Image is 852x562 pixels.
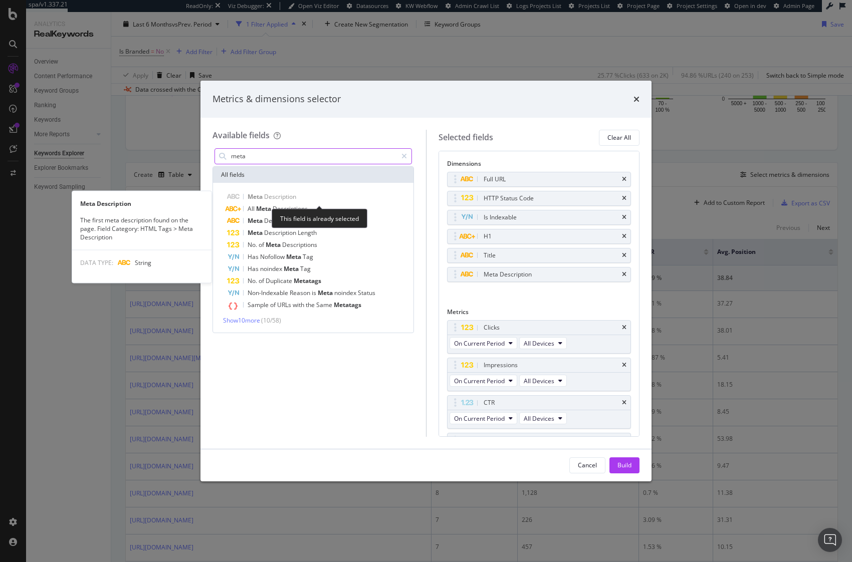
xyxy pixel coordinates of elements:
span: Meta [248,192,264,201]
span: Description [264,192,296,201]
button: On Current Period [450,337,517,349]
div: Clear All [607,133,631,142]
button: All Devices [519,337,567,349]
div: The first meta description found on the page. Field Category: HTML Tags > Meta Description [72,216,211,241]
span: ( 10 / 58 ) [261,316,281,325]
span: Has [248,264,260,273]
span: Metatags [294,276,321,285]
div: Full URLtimes [447,172,631,187]
button: Cancel [569,457,605,473]
div: times [622,325,626,331]
span: No. [248,240,259,249]
span: Length [298,228,317,237]
div: times [633,93,640,106]
span: All Devices [524,414,554,423]
span: with [293,301,306,309]
div: Cancel [578,461,597,469]
div: Full URL [484,174,506,184]
span: Meta [318,289,334,297]
input: Search by field name [230,149,397,164]
span: Descriptions [282,240,317,249]
span: Sample [248,301,270,309]
span: noindex [260,264,284,273]
div: Meta Description [72,199,211,208]
span: Description [264,228,298,237]
span: of [259,276,266,285]
span: Meta [284,264,300,273]
div: H1times [447,229,631,244]
div: CTR [484,398,495,408]
button: Clear All [599,130,640,146]
div: Available fields [212,130,270,141]
div: Impressions [484,360,518,370]
span: No. [248,276,259,285]
div: times [622,400,626,406]
span: On Current Period [454,414,505,423]
span: All [248,204,256,213]
div: times [622,233,626,239]
div: Selected fields [439,132,493,143]
span: On Current Period [454,339,505,348]
div: times [622,195,626,201]
span: Same [316,301,334,309]
div: Avg. Position [484,435,519,445]
span: Quality [298,216,317,225]
span: Meta [256,204,273,213]
div: Is Indexabletimes [447,210,631,225]
div: H1 [484,231,492,241]
span: Duplicate [266,276,294,285]
span: All Devices [524,339,554,348]
span: Description [264,216,298,225]
div: Dimensions [447,159,631,172]
div: Meta Descriptiontimes [447,267,631,282]
span: Metatags [334,301,361,309]
span: URLs [277,301,293,309]
span: Meta [266,240,282,249]
div: Open Intercom Messenger [818,528,842,552]
div: ClickstimesOn Current PeriodAll Devices [447,320,631,354]
div: times [622,362,626,368]
div: times [622,176,626,182]
div: Titletimes [447,248,631,263]
span: Meta [248,228,264,237]
div: times [622,271,626,277]
div: ImpressionstimesOn Current PeriodAll Devices [447,358,631,391]
div: Avg. Positiontimes [447,433,631,466]
span: Show 10 more [223,316,260,325]
button: On Current Period [450,412,517,424]
span: is [312,289,318,297]
div: CTRtimesOn Current PeriodAll Devices [447,395,631,429]
span: of [259,240,266,249]
span: noindex [334,289,358,297]
div: Metrics [447,308,631,320]
div: Is Indexable [484,212,517,222]
button: On Current Period [450,375,517,387]
span: Meta [286,252,303,261]
span: All Devices [524,377,554,385]
span: the [306,301,316,309]
div: times [622,252,626,258]
span: Reason [290,289,312,297]
div: Build [617,461,631,469]
span: Descriptions [273,204,308,213]
button: Build [609,457,640,473]
span: Nofollow [260,252,286,261]
span: Tag [300,264,311,273]
div: Clicks [484,323,500,333]
span: Has [248,252,260,261]
button: All Devices [519,375,567,387]
div: Metrics & dimensions selector [212,93,341,106]
span: Tag [303,252,313,261]
div: Meta Description [484,269,532,279]
button: All Devices [519,412,567,424]
span: Status [358,289,375,297]
div: Title [484,250,496,260]
div: All fields [213,167,413,183]
span: Meta [248,216,264,225]
span: of [270,301,277,309]
div: HTTP Status Code [484,193,534,203]
div: modal [200,81,652,481]
span: On Current Period [454,377,505,385]
div: times [622,214,626,220]
span: Non-Indexable [248,289,290,297]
